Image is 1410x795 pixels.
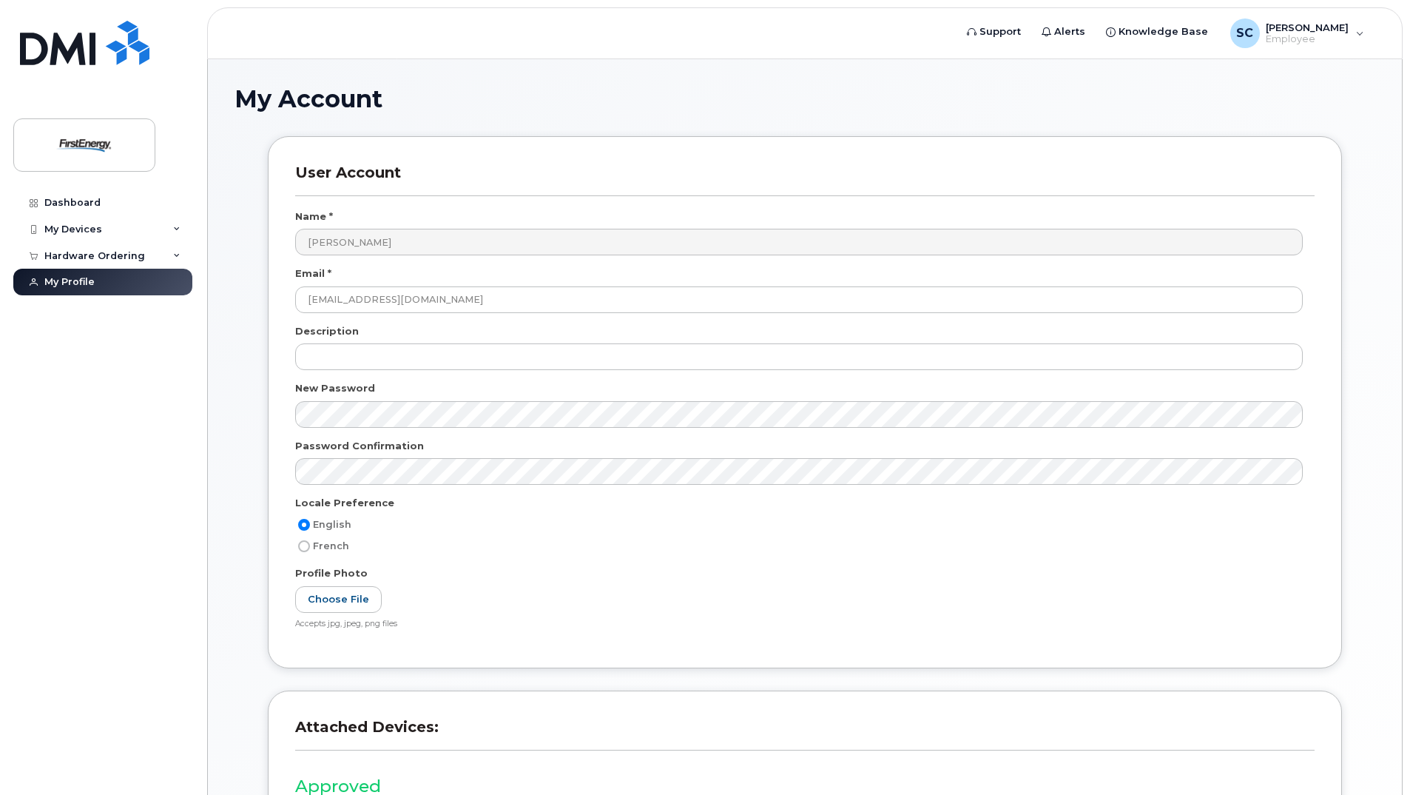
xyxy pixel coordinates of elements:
label: Locale Preference [295,496,394,510]
label: New Password [295,381,375,395]
h1: My Account [235,86,1375,112]
span: English [313,519,351,530]
h3: User Account [295,164,1315,195]
label: Profile Photo [295,566,368,580]
label: Password Confirmation [295,439,424,453]
div: Accepts jpg, jpeg, png files [295,619,1303,630]
label: Name * [295,209,333,224]
span: French [313,540,349,551]
input: English [298,519,310,531]
h3: Attached Devices: [295,718,1315,750]
label: Email * [295,266,331,281]
label: Choose File [295,586,382,614]
label: Description [295,324,359,338]
input: French [298,540,310,552]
